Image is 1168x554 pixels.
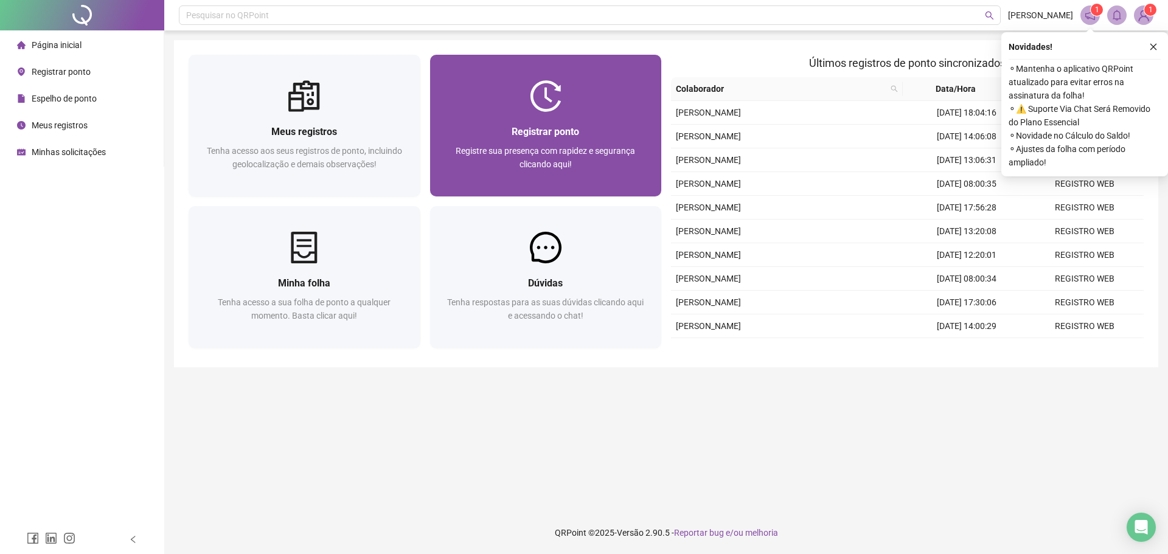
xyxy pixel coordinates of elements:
span: file [17,94,26,103]
span: [PERSON_NAME] [676,179,741,189]
span: Novidades ! [1009,40,1052,54]
span: left [129,535,137,544]
span: [PERSON_NAME] [676,155,741,165]
td: REGISTRO WEB [1026,267,1144,291]
span: Dúvidas [528,277,563,289]
td: [DATE] 08:00:34 [908,267,1026,291]
span: Tenha acesso aos seus registros de ponto, incluindo geolocalização e demais observações! [207,146,402,169]
sup: 1 [1091,4,1103,16]
td: REGISTRO WEB [1026,314,1144,338]
span: Minha folha [278,277,330,289]
span: Versão [617,528,644,538]
span: [PERSON_NAME] [1008,9,1073,22]
span: close [1149,43,1158,51]
th: Data/Hora [903,77,1019,101]
span: ⚬ Ajustes da folha com período ampliado! [1009,142,1161,169]
span: 1 [1149,5,1153,14]
span: Registrar ponto [32,67,91,77]
span: Registre sua presença com rapidez e segurança clicando aqui! [456,146,635,169]
span: notification [1085,10,1096,21]
footer: QRPoint © 2025 - 2.90.5 - [164,511,1168,554]
span: [PERSON_NAME] [676,226,741,236]
span: [PERSON_NAME] [676,108,741,117]
span: Tenha respostas para as suas dúvidas clicando aqui e acessando o chat! [447,297,644,320]
span: Reportar bug e/ou melhoria [674,528,778,538]
span: [PERSON_NAME] [676,297,741,307]
a: Registrar pontoRegistre sua presença com rapidez e segurança clicando aqui! [430,55,662,196]
span: Meus registros [32,120,88,130]
td: [DATE] 13:20:08 [908,220,1026,243]
span: 1 [1095,5,1099,14]
span: [PERSON_NAME] [676,321,741,331]
td: [DATE] 08:00:35 [908,172,1026,196]
div: Open Intercom Messenger [1127,513,1156,542]
td: [DATE] 14:06:08 [908,125,1026,148]
span: ⚬ Mantenha o aplicativo QRPoint atualizado para evitar erros na assinatura da folha! [1009,62,1161,102]
td: REGISTRO WEB [1026,220,1144,243]
span: search [888,80,900,98]
span: Últimos registros de ponto sincronizados [809,57,1006,69]
td: REGISTRO WEB [1026,243,1144,267]
span: Registrar ponto [512,126,579,137]
span: search [985,11,994,20]
span: [PERSON_NAME] [676,203,741,212]
sup: Atualize o seu contato no menu Meus Dados [1144,4,1156,16]
span: ⚬ Novidade no Cálculo do Saldo! [1009,129,1161,142]
td: [DATE] 14:00:29 [908,314,1026,338]
a: Meus registrosTenha acesso aos seus registros de ponto, incluindo geolocalização e demais observa... [189,55,420,196]
span: [PERSON_NAME] [676,131,741,141]
span: Minhas solicitações [32,147,106,157]
td: [DATE] 18:04:16 [908,101,1026,125]
span: facebook [27,532,39,544]
span: search [891,85,898,92]
a: DúvidasTenha respostas para as suas dúvidas clicando aqui e acessando o chat! [430,206,662,348]
td: [DATE] 17:30:06 [908,291,1026,314]
td: REGISTRO WEB [1026,196,1144,220]
img: 91832 [1135,6,1153,24]
span: home [17,41,26,49]
span: Colaborador [676,82,886,95]
span: Meus registros [271,126,337,137]
span: linkedin [45,532,57,544]
td: [DATE] 13:06:31 [908,148,1026,172]
span: ⚬ ⚠️ Suporte Via Chat Será Removido do Plano Essencial [1009,102,1161,129]
a: Minha folhaTenha acesso a sua folha de ponto a qualquer momento. Basta clicar aqui! [189,206,420,348]
span: [PERSON_NAME] [676,250,741,260]
span: bell [1111,10,1122,21]
span: Página inicial [32,40,82,50]
span: schedule [17,148,26,156]
span: instagram [63,532,75,544]
td: REGISTRO WEB [1026,172,1144,196]
span: environment [17,68,26,76]
td: [DATE] 12:55:54 [908,338,1026,362]
span: Espelho de ponto [32,94,97,103]
td: REGISTRO WEB [1026,338,1144,362]
td: [DATE] 17:56:28 [908,196,1026,220]
span: [PERSON_NAME] [676,274,741,283]
td: REGISTRO WEB [1026,291,1144,314]
span: Data/Hora [908,82,1004,95]
td: [DATE] 12:20:01 [908,243,1026,267]
span: clock-circle [17,121,26,130]
span: Tenha acesso a sua folha de ponto a qualquer momento. Basta clicar aqui! [218,297,391,320]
